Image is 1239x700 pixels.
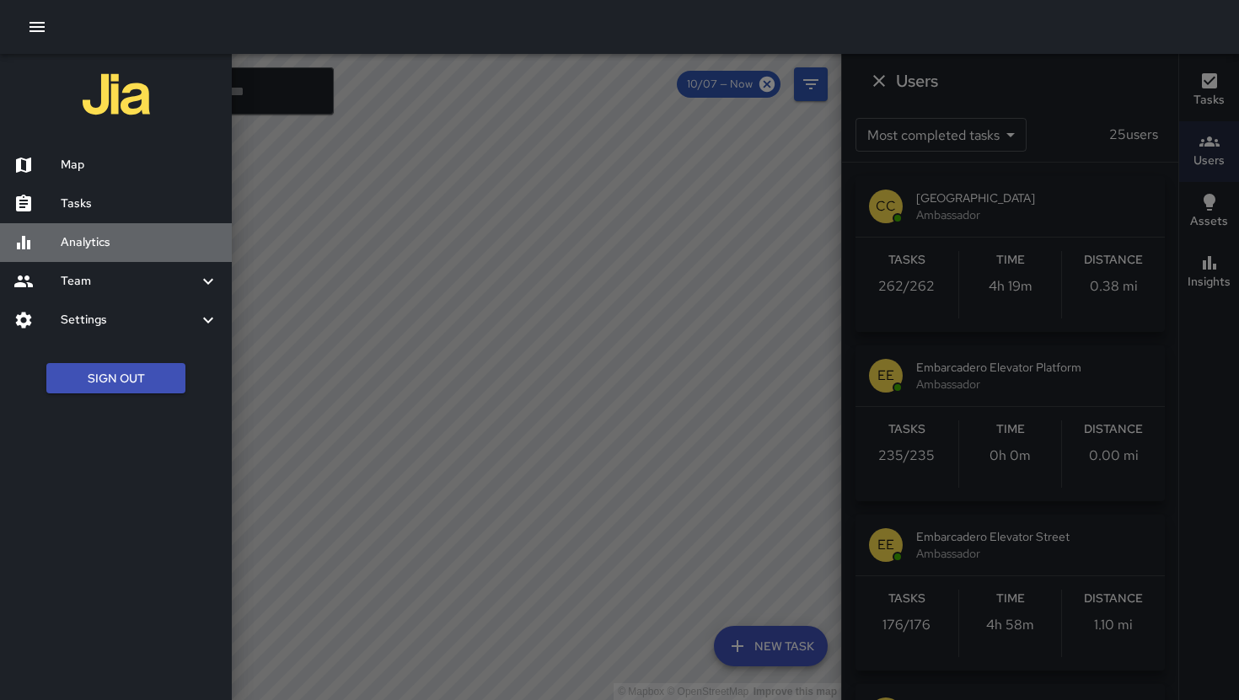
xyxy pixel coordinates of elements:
[61,195,218,213] h6: Tasks
[61,233,218,252] h6: Analytics
[46,363,185,394] button: Sign Out
[83,61,150,128] img: jia-logo
[61,272,198,291] h6: Team
[61,156,218,174] h6: Map
[61,311,198,329] h6: Settings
